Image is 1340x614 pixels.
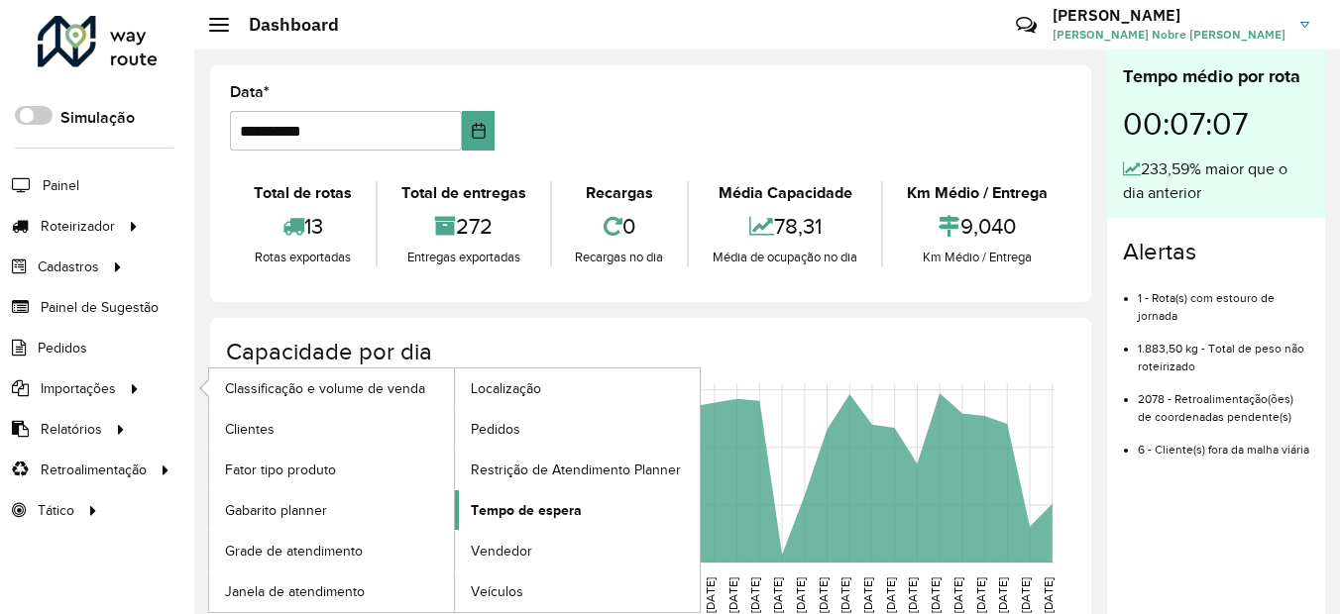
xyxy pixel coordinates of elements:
[298,577,311,613] text: [DATE]
[455,490,700,530] a: Tempo de espera
[1053,6,1285,25] h3: [PERSON_NAME]
[1042,577,1055,613] text: [DATE]
[456,577,469,613] text: [DATE]
[794,577,807,613] text: [DATE]
[681,577,694,613] text: [DATE]
[659,577,672,613] text: [DATE]
[321,577,334,613] text: [DATE]
[546,577,559,613] text: [DATE]
[479,577,492,613] text: [DATE]
[817,577,830,613] text: [DATE]
[704,577,717,613] text: [DATE]
[1138,375,1309,426] li: 2078 - Retroalimentação(ões) de coordenadas pendente(s)
[209,450,454,489] a: Fator tipo produto
[383,181,545,205] div: Total de entregas
[471,419,520,440] span: Pedidos
[229,14,339,36] h2: Dashboard
[471,460,681,480] span: Restrição de Atendimento Planner
[230,80,270,104] label: Data
[471,378,541,399] span: Localização
[41,460,147,480] span: Retroalimentação
[1123,63,1309,90] div: Tempo médio por rota
[748,577,761,613] text: [DATE]
[343,577,356,613] text: [DATE]
[209,571,454,611] a: Janela de atendimento
[888,181,1066,205] div: Km Médio / Entrega
[906,577,919,613] text: [DATE]
[41,419,102,440] span: Relatórios
[235,248,371,267] div: Rotas exportadas
[996,577,1009,613] text: [DATE]
[226,338,1071,366] h4: Capacidade por dia
[974,577,987,613] text: [DATE]
[235,181,371,205] div: Total de rotas
[1005,4,1048,47] a: Contato Rápido
[861,577,874,613] text: [DATE]
[694,248,876,267] div: Média de ocupação no dia
[41,297,159,318] span: Painel de Sugestão
[888,248,1066,267] div: Km Médio / Entrega
[433,577,446,613] text: [DATE]
[1138,426,1309,459] li: 6 - Cliente(s) fora da malha viária
[557,205,683,248] div: 0
[1123,157,1309,205] div: 233,59% maior que o dia anterior
[455,368,700,408] a: Localização
[591,577,604,613] text: [DATE]
[1019,577,1032,613] text: [DATE]
[726,577,739,613] text: [DATE]
[235,205,371,248] div: 13
[455,531,700,570] a: Vendedor
[501,577,513,613] text: [DATE]
[471,541,532,562] span: Vendedor
[225,541,363,562] span: Grade de atendimento
[838,577,851,613] text: [DATE]
[779,6,986,59] div: Críticas? Dúvidas? Elogios? Sugestões? Entre em contato conosco!
[383,248,545,267] div: Entregas exportadas
[383,205,545,248] div: 272
[557,181,683,205] div: Recargas
[1053,26,1285,44] span: [PERSON_NAME] Nobre [PERSON_NAME]
[38,338,87,358] span: Pedidos
[1138,274,1309,325] li: 1 - Rota(s) com estouro de jornada
[929,577,942,613] text: [DATE]
[694,181,876,205] div: Média Capacidade
[462,111,495,151] button: Choose Date
[614,577,626,613] text: [DATE]
[771,577,784,613] text: [DATE]
[225,581,365,602] span: Janela de atendimento
[884,577,897,613] text: [DATE]
[1123,90,1309,157] div: 00:07:07
[1123,238,1309,266] h4: Alertas
[38,500,74,521] span: Tático
[38,256,99,277] span: Cadastros
[471,581,523,602] span: Veículos
[455,409,700,449] a: Pedidos
[276,577,288,613] text: [DATE]
[209,409,454,449] a: Clientes
[636,577,649,613] text: [DATE]
[225,500,327,521] span: Gabarito planner
[951,577,964,613] text: [DATE]
[389,577,401,613] text: [DATE]
[209,368,454,408] a: Classificação e volume de venda
[455,571,700,611] a: Veículos
[225,460,336,480] span: Fator tipo produto
[694,205,876,248] div: 78,31
[60,106,135,130] label: Simulação
[225,419,275,440] span: Clientes
[888,205,1066,248] div: 9,040
[209,531,454,570] a: Grade de atendimento
[569,577,582,613] text: [DATE]
[471,500,582,521] span: Tempo de espera
[41,378,116,399] span: Importações
[1138,325,1309,375] li: 1.883,50 kg - Total de peso não roteirizado
[366,577,379,613] text: [DATE]
[43,175,79,196] span: Painel
[225,378,425,399] span: Classificação e volume de venda
[209,490,454,530] a: Gabarito planner
[411,577,424,613] text: [DATE]
[557,248,683,267] div: Recargas no dia
[455,450,700,489] a: Restrição de Atendimento Planner
[523,577,536,613] text: [DATE]
[41,216,115,237] span: Roteirizador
